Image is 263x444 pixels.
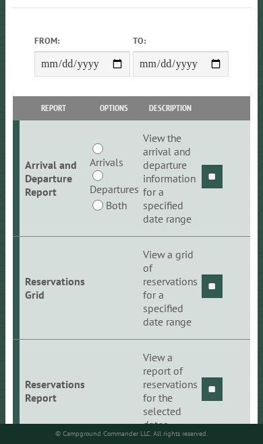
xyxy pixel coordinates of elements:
[141,237,200,340] td: View a grid of reservations for a specified date range
[106,197,127,213] label: Both
[34,34,130,47] label: From:
[55,429,208,438] small: © Campground Commander LLC. All rights reserved.
[141,96,200,120] th: Description
[90,181,139,197] label: Departures
[20,96,87,120] th: Report
[90,154,123,170] label: Arrivals
[133,34,229,47] label: To:
[87,96,140,120] th: Options
[141,340,200,443] td: View a report of reservations for the selected dates
[20,120,87,237] td: Arrival and Departure Report
[20,237,87,340] td: Reservations Grid
[20,340,87,443] td: Reservations Report
[141,120,200,237] td: View the arrival and departure information for a specified date range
